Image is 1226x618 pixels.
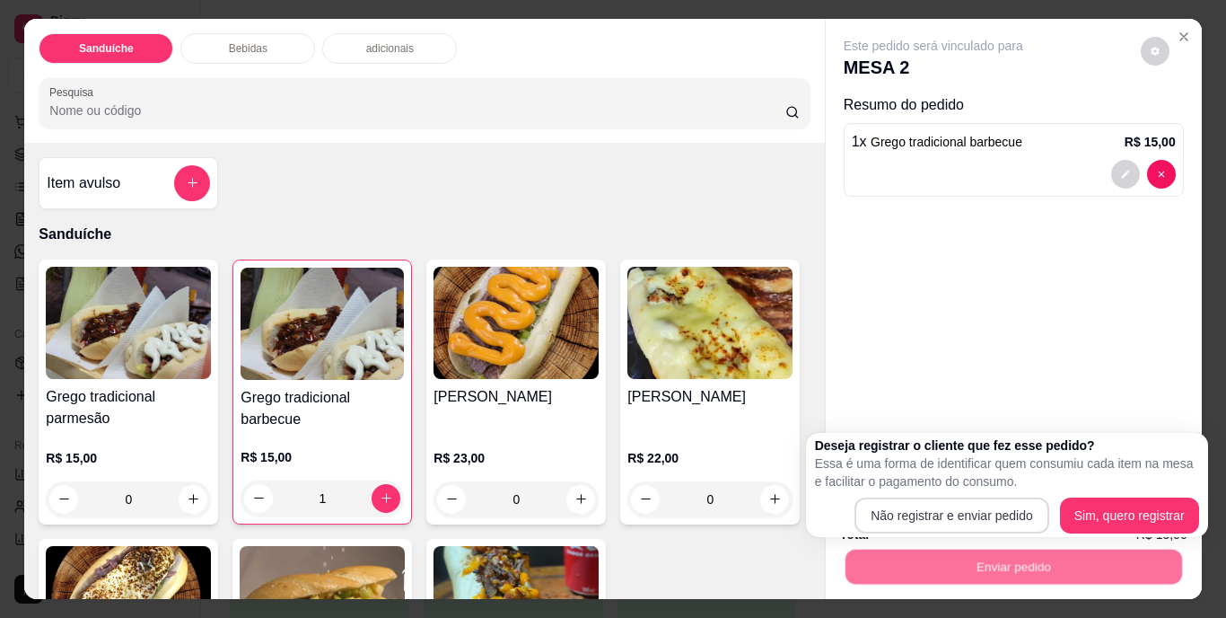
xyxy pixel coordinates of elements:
[47,172,120,194] h4: Item avulso
[437,485,466,514] button: decrease-product-quantity
[366,41,414,56] p: adicionais
[1147,160,1176,189] button: decrease-product-quantity
[229,41,267,56] p: Bebidas
[1141,37,1169,66] button: decrease-product-quantity
[39,224,810,245] p: Sanduíche
[1169,22,1198,51] button: Close
[627,449,793,467] p: R$ 22,00
[79,41,134,56] p: Sanduíche
[433,267,599,379] img: product-image
[566,485,595,514] button: increase-product-quantity
[49,102,785,119] input: Pesquisa
[844,94,1184,116] p: Resumo do pedido
[49,485,78,514] button: decrease-product-quantity
[174,165,210,201] button: add-separate-item
[433,386,599,408] h4: [PERSON_NAME]
[244,484,273,513] button: decrease-product-quantity
[372,484,400,513] button: increase-product-quantity
[241,268,404,380] img: product-image
[852,131,1022,153] p: 1 x
[1111,160,1140,189] button: decrease-product-quantity
[241,448,404,466] p: R$ 15,00
[844,55,1023,80] p: MESA 2
[844,37,1023,55] p: Este pedido será vinculado para
[815,455,1199,490] p: Essa é uma forma de identificar quem consumiu cada item na mesa e facilitar o pagamento do consumo.
[871,135,1022,149] span: Grego tradicional barbecue
[854,498,1049,534] button: Não registrar e enviar pedido
[46,267,211,379] img: product-image
[433,449,599,467] p: R$ 23,00
[1125,133,1176,151] p: R$ 15,00
[815,437,1199,455] h2: Deseja registrar o cliente que fez esse pedido?
[179,485,207,514] button: increase-product-quantity
[46,386,211,429] h4: Grego tradicional parmesão
[49,84,100,100] label: Pesquisa
[627,386,793,408] h4: [PERSON_NAME]
[760,485,789,514] button: increase-product-quantity
[46,449,211,467] p: R$ 15,00
[845,550,1181,585] button: Enviar pedido
[631,485,660,514] button: decrease-product-quantity
[627,267,793,379] img: product-image
[1060,498,1199,534] button: Sim, quero registrar
[241,387,404,430] h4: Grego tradicional barbecue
